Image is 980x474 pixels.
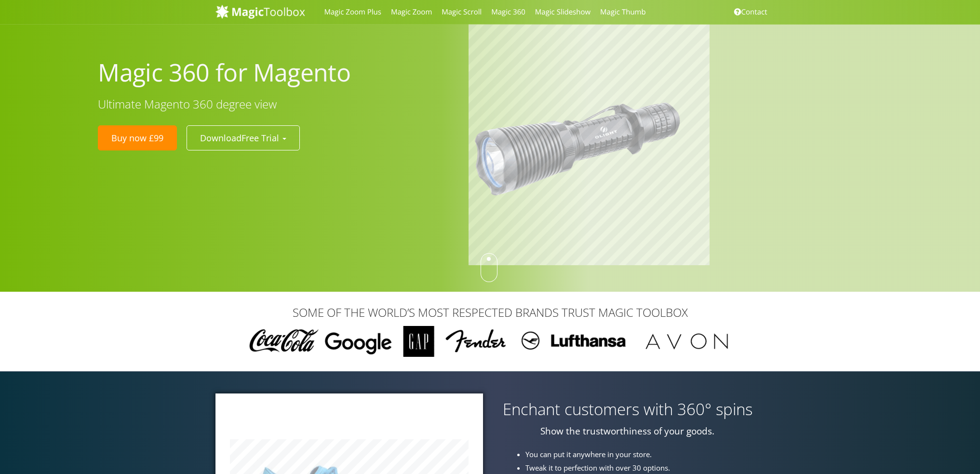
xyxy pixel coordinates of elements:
[215,306,765,319] h3: SOME OF THE WORLD’S MOST RESPECTED BRANDS TRUST MAGIC TOOLBOX
[98,57,454,88] h1: Magic 360 for Magento
[215,4,305,19] img: MagicToolbox.com - Image tools for your website
[187,125,300,150] button: DownloadFree Trial
[243,326,737,357] img: Magic Toolbox Customers
[98,98,454,110] h3: Ultimate Magento 360 degree view
[497,426,758,437] p: Show the trustworthiness of your goods.
[98,125,177,150] a: Buy now £99
[525,462,766,474] li: Tweak it to perfection with over 30 options.
[497,401,758,418] h3: Enchant customers with 360° spins
[525,449,766,460] li: You can put it anywhere in your store.
[242,132,279,144] span: Free Trial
